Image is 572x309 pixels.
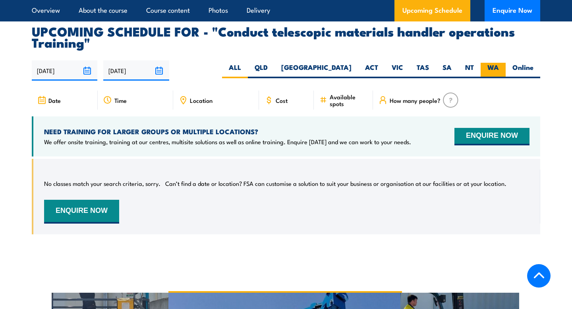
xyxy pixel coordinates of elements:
label: SA [436,63,458,78]
label: QLD [248,63,274,78]
span: Cost [276,97,288,104]
label: Online [506,63,540,78]
p: Can’t find a date or location? FSA can customise a solution to suit your business or organisation... [165,180,506,187]
input: To date [103,60,169,81]
label: NT [458,63,481,78]
label: ALL [222,63,248,78]
span: Available spots [330,93,367,107]
label: VIC [385,63,410,78]
button: ENQUIRE NOW [454,128,529,145]
label: TAS [410,63,436,78]
h4: NEED TRAINING FOR LARGER GROUPS OR MULTIPLE LOCATIONS? [44,127,411,136]
label: WA [481,63,506,78]
button: ENQUIRE NOW [44,200,119,224]
label: ACT [358,63,385,78]
h2: UPCOMING SCHEDULE FOR - "Conduct telescopic materials handler operations Training" [32,25,540,48]
span: Location [190,97,213,104]
span: Date [48,97,61,104]
p: No classes match your search criteria, sorry. [44,180,160,187]
input: From date [32,60,97,81]
label: [GEOGRAPHIC_DATA] [274,63,358,78]
span: How many people? [390,97,441,104]
p: We offer onsite training, training at our centres, multisite solutions as well as online training... [44,138,411,146]
span: Time [114,97,127,104]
